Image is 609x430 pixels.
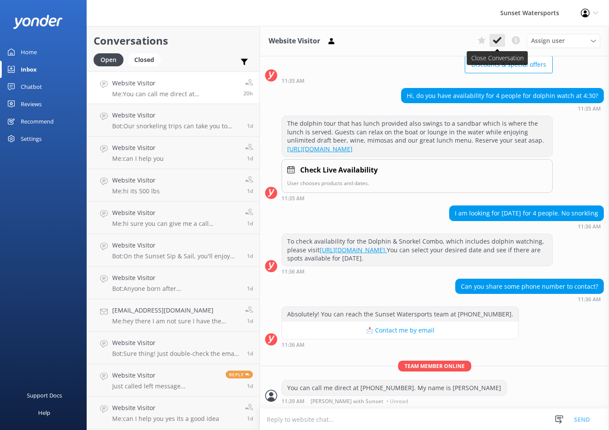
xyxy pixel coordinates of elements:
[87,364,259,397] a: Website VisitorJust called left message [PHONE_NUMBER]Reply1d
[21,130,42,147] div: Settings
[531,36,565,46] span: Assign user
[112,176,160,185] h4: Website Visitor
[87,299,259,332] a: [EMAIL_ADDRESS][DOMAIN_NAME]Me:hey there I am not sure I have the correct answer but the office w...
[247,350,253,357] span: Oct 11 2025 11:07am (UTC -05:00) America/Cancun
[247,187,253,195] span: Oct 11 2025 03:08pm (UTC -05:00) America/Cancun
[112,273,240,283] h4: Website Visitor
[311,399,383,404] span: [PERSON_NAME] with Sunset
[21,78,42,95] div: Chatbot
[282,78,304,84] strong: 11:35 AM
[87,137,259,169] a: Website VisitorMe:can I help you1d
[282,116,552,156] div: The dolphin tour that has lunch provided also swings to a sandbar which is where the lunch is ser...
[112,415,219,423] p: Me: can I help you yes its a good idea
[112,208,239,218] h4: Website Visitor
[282,78,553,84] div: Oct 12 2025 10:35am (UTC -05:00) America/Cancun
[13,15,63,29] img: yonder-white-logo.png
[247,252,253,260] span: Oct 11 2025 01:48pm (UTC -05:00) America/Cancun
[398,361,471,371] span: Team member online
[247,317,253,325] span: Oct 11 2025 12:13pm (UTC -05:00) America/Cancun
[282,234,552,266] div: To check availability for the Dolphin & Snorkel Combo, which includes dolphin watching, please vi...
[87,202,259,234] a: Website VisitorMe:hi sure you can give me a call [PHONE_NUMBER]1d
[282,398,507,404] div: Oct 12 2025 10:39am (UTC -05:00) America/Cancun
[269,36,320,47] h3: Website Visitor
[112,90,237,98] p: Me: You can call me direct at [PHONE_NUMBER]. My name is [PERSON_NAME]
[282,322,518,339] button: 📩 Contact me by email
[112,155,164,163] p: Me: can I help you
[282,268,553,274] div: Oct 12 2025 10:36am (UTC -05:00) America/Cancun
[578,224,601,229] strong: 11:36 AM
[112,187,160,195] p: Me: hi its 500 lbs
[450,206,603,221] div: I am looking for [DATE] for 4 people. No snorkling
[21,61,37,78] div: Inbox
[112,241,240,250] h4: Website Visitor
[112,371,219,380] h4: Website Visitor
[287,179,547,187] p: User chooses products and dates.
[282,399,304,404] strong: 11:39 AM
[578,297,601,302] strong: 11:36 AM
[247,122,253,130] span: Oct 11 2025 09:18pm (UTC -05:00) America/Cancun
[94,53,123,66] div: Open
[38,404,50,421] div: Help
[247,382,253,390] span: Oct 11 2025 10:31am (UTC -05:00) America/Cancun
[112,306,239,315] h4: [EMAIL_ADDRESS][DOMAIN_NAME]
[247,155,253,162] span: Oct 11 2025 04:54pm (UTC -05:00) America/Cancun
[112,317,239,325] p: Me: hey there I am not sure I have the correct answer but the office will! [PHONE_NUMBER]
[282,307,518,322] div: Absolutely! You can reach the Sunset Watersports team at [PHONE_NUMBER].
[112,403,219,413] h4: Website Visitor
[226,371,253,378] span: Reply
[243,90,253,97] span: Oct 12 2025 10:39am (UTC -05:00) America/Cancun
[87,332,259,364] a: Website VisitorBot:Sure thing! Just double-check the email you used for your reservation. If you ...
[112,122,240,130] p: Bot: Our snorkeling trips can take you to both sides! The Rise & Reef Morning Snorkel, Afternoon ...
[401,105,604,111] div: Oct 12 2025 10:35am (UTC -05:00) America/Cancun
[21,113,54,130] div: Recommend
[449,223,604,229] div: Oct 12 2025 10:36am (UTC -05:00) America/Cancun
[456,279,603,294] div: Can you share some phone number to contact?
[27,387,62,404] div: Support Docs
[112,111,240,120] h4: Website Visitor
[112,350,240,358] p: Bot: Sure thing! Just double-check the email you used for your reservation. If you still can't fi...
[112,220,239,228] p: Me: hi sure you can give me a call [PHONE_NUMBER]
[287,145,353,153] a: [URL][DOMAIN_NAME]
[112,143,164,153] h4: Website Visitor
[87,397,259,429] a: Website VisitorMe:can I help you yes its a good idea1d
[112,285,240,293] p: Bot: Anyone born after [DEMOGRAPHIC_DATA], must take the [US_STATE] Boater Safety Test to operate...
[247,415,253,422] span: Oct 11 2025 10:06am (UTC -05:00) America/Cancun
[21,95,42,113] div: Reviews
[527,34,600,48] div: Assign User
[247,285,253,292] span: Oct 11 2025 12:21pm (UTC -05:00) America/Cancun
[87,267,259,299] a: Website VisitorBot:Anyone born after [DEMOGRAPHIC_DATA], must take the [US_STATE] Boater Safety T...
[282,342,519,348] div: Oct 12 2025 10:36am (UTC -05:00) America/Cancun
[282,195,553,201] div: Oct 12 2025 10:35am (UTC -05:00) America/Cancun
[128,53,161,66] div: Closed
[578,106,601,111] strong: 11:35 AM
[300,165,378,176] h4: Check Live Availability
[386,399,408,404] span: • Unread
[21,43,37,61] div: Home
[465,56,553,73] button: Discounts & special offers
[87,104,259,137] a: Website VisitorBot:Our snorkeling trips can take you to both sides! The Rise & Reef Morning Snork...
[112,338,240,348] h4: Website Visitor
[87,234,259,267] a: Website VisitorBot:On the Sunset Sip & Sail, you'll enjoy appetizers like jerk chicken sliders, B...
[247,220,253,227] span: Oct 11 2025 03:08pm (UTC -05:00) America/Cancun
[320,246,387,254] a: [URL][DOMAIN_NAME].
[402,88,603,103] div: Hi, do you have availability for 4 people for dolphin watch at 4:30?
[282,381,506,395] div: You can call me direct at [PHONE_NUMBER]. My name is [PERSON_NAME]
[87,169,259,202] a: Website VisitorMe:hi its 500 lbs1d
[282,269,304,274] strong: 11:36 AM
[112,252,240,260] p: Bot: On the Sunset Sip & Sail, you'll enjoy appetizers like jerk chicken sliders, BBQ meatballs, ...
[94,33,253,49] h2: Conversations
[282,196,304,201] strong: 11:35 AM
[455,296,604,302] div: Oct 12 2025 10:36am (UTC -05:00) America/Cancun
[87,72,259,104] a: Website VisitorMe:You can call me direct at [PHONE_NUMBER]. My name is [PERSON_NAME]20h
[128,55,165,64] a: Closed
[112,78,237,88] h4: Website Visitor
[282,342,304,348] strong: 11:36 AM
[112,382,219,390] p: Just called left message [PHONE_NUMBER]
[94,55,128,64] a: Open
